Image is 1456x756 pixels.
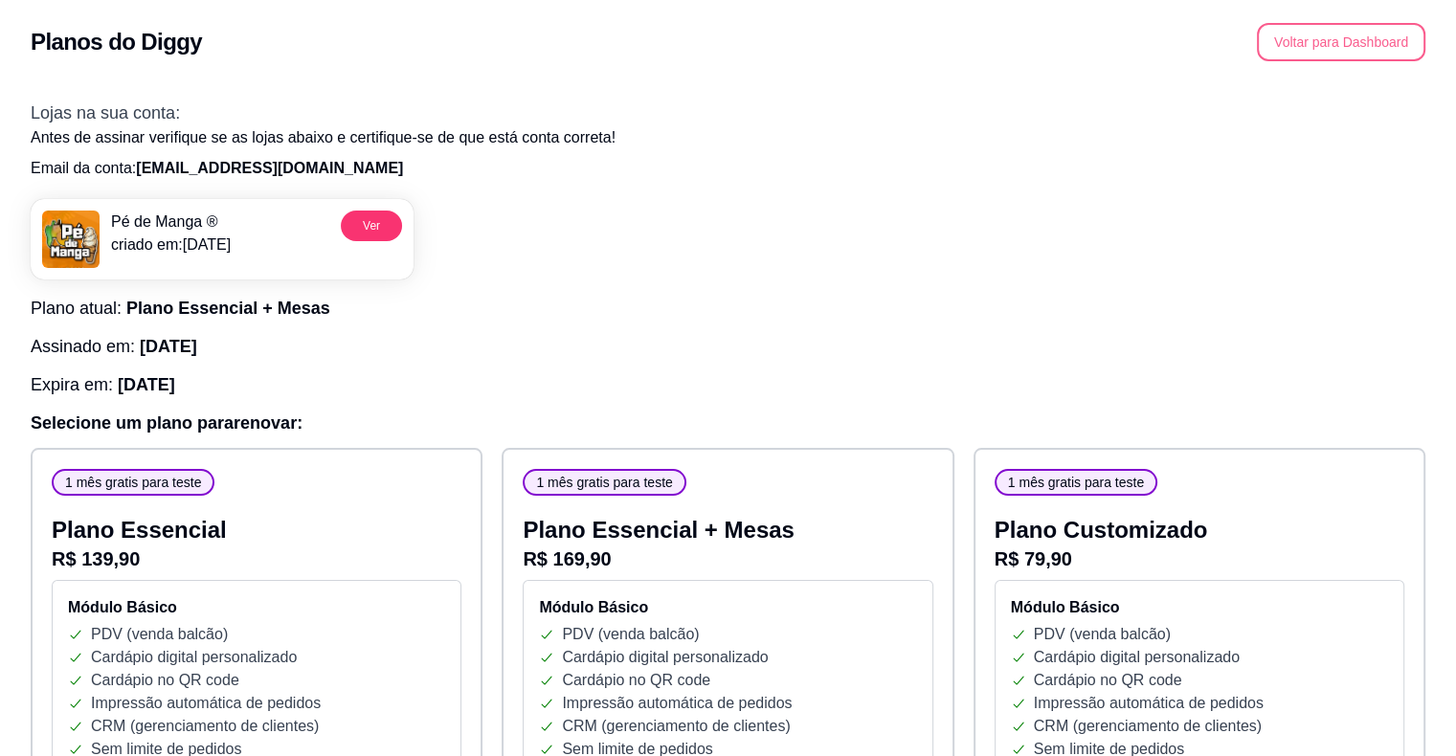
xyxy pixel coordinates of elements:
p: CRM (gerenciamento de clientes) [562,715,790,738]
span: [DATE] [118,375,175,394]
span: 1 mês gratis para teste [1000,473,1152,492]
p: Cardápio digital personalizado [1034,646,1240,669]
p: CRM (gerenciamento de clientes) [91,715,319,738]
h3: Assinado em: [31,333,1425,360]
h3: Expira em: [31,371,1425,398]
p: Cardápio no QR code [562,669,710,692]
span: [EMAIL_ADDRESS][DOMAIN_NAME] [136,160,403,176]
span: [DATE] [140,337,197,356]
span: 1 mês gratis para teste [528,473,680,492]
a: Voltar para Dashboard [1257,33,1425,50]
h3: Lojas na sua conta: [31,100,1425,126]
p: Plano Customizado [995,515,1404,545]
p: Pé de Manga ® [111,211,231,233]
p: Plano Essencial + Mesas [523,515,932,545]
h4: Módulo Básico [1011,596,1388,619]
p: R$ 79,90 [995,545,1404,572]
p: Impressão automática de pedidos [562,692,792,715]
button: Voltar para Dashboard [1257,23,1425,61]
span: 1 mês gratis para teste [57,473,209,492]
p: CRM (gerenciamento de clientes) [1034,715,1262,738]
p: Cardápio digital personalizado [91,646,297,669]
p: PDV (venda balcão) [562,623,699,646]
h3: Selecione um plano para renovar : [31,410,1425,436]
a: menu logoPé de Manga ®criado em:[DATE]Ver [31,199,414,279]
p: Impressão automática de pedidos [1034,692,1264,715]
p: Cardápio no QR code [91,669,239,692]
button: Ver [341,211,402,241]
p: Impressão automática de pedidos [91,692,321,715]
h4: Módulo Básico [68,596,445,619]
p: Plano Essencial [52,515,461,545]
span: Plano Essencial + Mesas [126,299,330,318]
p: criado em: [DATE] [111,233,231,256]
p: R$ 139,90 [52,545,461,572]
p: Antes de assinar verifique se as lojas abaixo e certifique-se de que está conta correta! [31,126,1425,149]
p: PDV (venda balcão) [91,623,228,646]
p: PDV (venda balcão) [1034,623,1171,646]
p: Cardápio digital personalizado [562,646,768,669]
p: Email da conta: [31,157,1425,180]
p: Cardápio no QR code [1034,669,1182,692]
p: R$ 169,90 [523,545,932,572]
h4: Módulo Básico [539,596,916,619]
h2: Planos do Diggy [31,27,202,57]
img: menu logo [42,211,100,268]
h3: Plano atual: [31,295,1425,322]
